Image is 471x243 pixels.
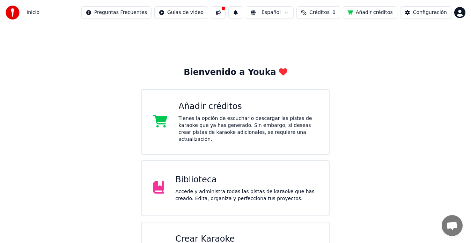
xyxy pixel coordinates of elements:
button: Créditos0 [296,6,340,19]
span: Inicio [27,9,39,16]
div: Chat abierto [442,215,463,236]
div: Añadir créditos [178,101,318,112]
div: Accede y administra todas las pistas de karaoke que has creado. Edita, organiza y perfecciona tus... [175,188,318,202]
div: Biblioteca [175,174,318,185]
span: Créditos [309,9,330,16]
span: 0 [332,9,336,16]
button: Guías de video [154,6,208,19]
div: Configuración [413,9,447,16]
img: youka [6,6,20,20]
div: Bienvenido a Youka [184,67,287,78]
button: Configuración [400,6,451,19]
nav: breadcrumb [27,9,39,16]
div: Tienes la opción de escuchar o descargar las pistas de karaoke que ya has generado. Sin embargo, ... [178,115,318,143]
button: Añadir créditos [343,6,397,19]
button: Preguntas Frecuentes [81,6,152,19]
